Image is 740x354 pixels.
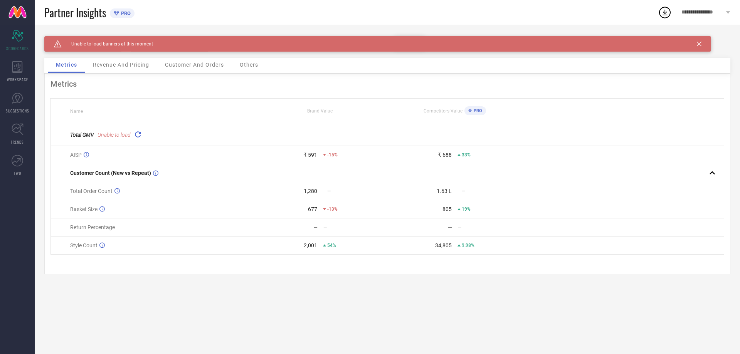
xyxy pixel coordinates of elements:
span: SCORECARDS [6,45,29,51]
span: Brand Value [307,108,333,114]
div: 34,805 [435,242,452,248]
span: Unable to load banners at this moment [62,41,153,47]
span: FWD [14,170,21,176]
div: — [448,224,452,230]
span: WORKSPACE [7,77,28,82]
div: — [313,224,318,230]
div: 1,280 [304,188,317,194]
span: Competitors Value [424,108,462,114]
span: PRO [472,108,482,113]
span: Others [240,62,258,68]
span: Customer And Orders [165,62,224,68]
span: TRENDS [11,139,24,145]
span: Revenue And Pricing [93,62,149,68]
div: — [323,225,387,230]
span: Partner Insights [44,5,106,20]
span: Unable to load [98,132,131,138]
span: -13% [327,206,338,212]
span: Customer Count (New vs Repeat) [70,170,151,176]
div: Reload "Total GMV" [133,129,143,140]
span: AISP [70,152,82,158]
span: Total GMV [70,132,94,138]
span: 9.98% [462,243,474,248]
span: — [462,188,465,194]
div: ₹ 591 [303,152,317,158]
div: ₹ 688 [438,152,452,158]
div: Brand [44,36,121,42]
span: Name [70,109,83,114]
span: Return Percentage [70,224,115,230]
span: Total Order Count [70,188,113,194]
div: — [458,225,521,230]
span: Basket Size [70,206,98,212]
span: PRO [119,10,131,16]
span: SUGGESTIONS [6,108,29,114]
span: — [327,188,331,194]
div: 805 [442,206,452,212]
div: 2,001 [304,242,317,248]
div: 1.63 L [437,188,452,194]
span: 19% [462,206,471,212]
span: 33% [462,152,471,158]
span: Style Count [70,242,98,248]
span: Metrics [56,62,77,68]
div: Open download list [658,5,672,19]
div: Metrics [50,79,724,89]
div: 677 [308,206,317,212]
span: -15% [327,152,338,158]
span: 54% [327,243,336,248]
